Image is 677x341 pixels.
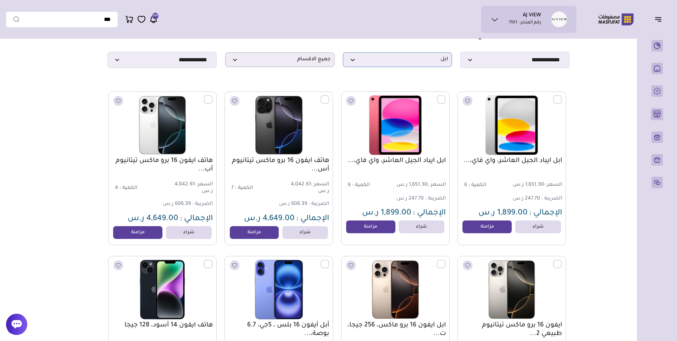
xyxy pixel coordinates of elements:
[112,157,213,174] a: هاتف ايفون 16 برو ماكس تيتانيوم أب...
[166,226,212,239] a: شراء
[478,209,528,218] span: 1,899.00 ر.س
[399,220,444,233] a: شراء
[523,12,541,19] h1: AJ VIEW
[428,182,446,188] span: السعر :
[120,185,137,191] span: الكمية :
[529,209,562,218] span: الإجمالي :
[115,185,118,191] span: 4
[513,196,540,202] span: 247.70 ر.س
[468,183,486,188] span: الكمية :
[362,209,411,218] span: 1,899.00 ر.س
[515,220,561,233] a: شراء
[345,95,445,155] img: 2025-05-18-6829e674d9753.png
[235,185,253,191] span: الكمية :
[345,260,445,319] img: 2025-05-15-6825f8878725e.png
[396,196,424,202] span: 247.70 ر.س
[128,215,178,223] span: 4,649.00 ر.س
[280,181,329,195] span: 4,042.61 ر.س
[309,201,329,207] span: الضريبة :
[346,220,395,233] a: مزامنة
[149,15,158,24] a: 269
[396,182,446,189] span: 1,651.30 ر.س
[113,226,162,239] a: مزامنة
[231,185,234,191] span: 7
[593,12,639,26] img: Logo
[195,182,213,188] span: السعر :
[551,11,567,27] img: AJ VIEW
[462,220,512,233] a: مزامنة
[525,31,533,39] span: 36
[192,201,213,207] span: الضريبة :
[348,183,351,188] span: 6
[163,201,191,207] span: 606.39 ر.س
[464,183,467,188] span: 6
[229,95,329,155] img: 2025-05-15-6825f5538d636.png
[345,157,446,165] a: ابل ايباد الجيل العاشر، واي فاي،...
[512,182,562,189] span: 1,651.30 ر.س
[461,157,562,165] a: ابل ايباد الجيل العاشر، واي فاي،...
[180,215,213,223] span: الإجمالي :
[225,52,334,67] p: جميع الاقسام
[229,56,331,63] span: جميع الاقسام
[112,260,212,319] img: 2025-06-29-686125fd85677.png
[244,215,295,223] span: 4,649.00 ر.س
[461,321,562,338] a: ايفون 16 برو ماكس تيتانيوم طبيعي 2...
[544,182,562,188] span: السعر :
[279,201,307,207] span: 606.39 ر.س
[152,13,158,19] span: 269
[343,52,452,67] p: ابل
[112,321,213,330] a: هاتف ايفون 14 أسود، 128 جيجا
[413,209,446,218] span: الإجمالي :
[228,157,329,174] a: هاتف ايفون 16 برو ماكس تيتانيوم أس...
[163,181,213,195] span: 4,042.61 ر.س
[282,226,328,239] a: شراء
[311,182,329,188] span: السعر :
[509,19,541,27] p: رقم المتجر : 1101
[347,56,448,63] span: ابل
[229,260,329,319] img: 2025-05-15-68261d9382ccc.png
[542,196,562,202] span: الضريبة :
[462,260,562,319] img: 2025-05-18-6829af1c45924.png
[462,95,562,155] img: 2025-05-18-6829e9439cc20.png
[425,196,446,202] span: الضريبة :
[112,95,212,155] img: 2025-08-31-68b44130a92bb.png
[475,31,536,39] span: ( بيانات المنتج)
[352,183,370,188] span: الكمية :
[230,226,279,239] a: مزامنة
[296,215,329,223] span: الإجمالي :
[228,321,329,338] a: أبل أيفون 16 بلس ، 5جي، 6.7 بوصة،...
[345,321,446,338] a: ابل ايفون 16 برو ماكس، 256 جيجا، ت...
